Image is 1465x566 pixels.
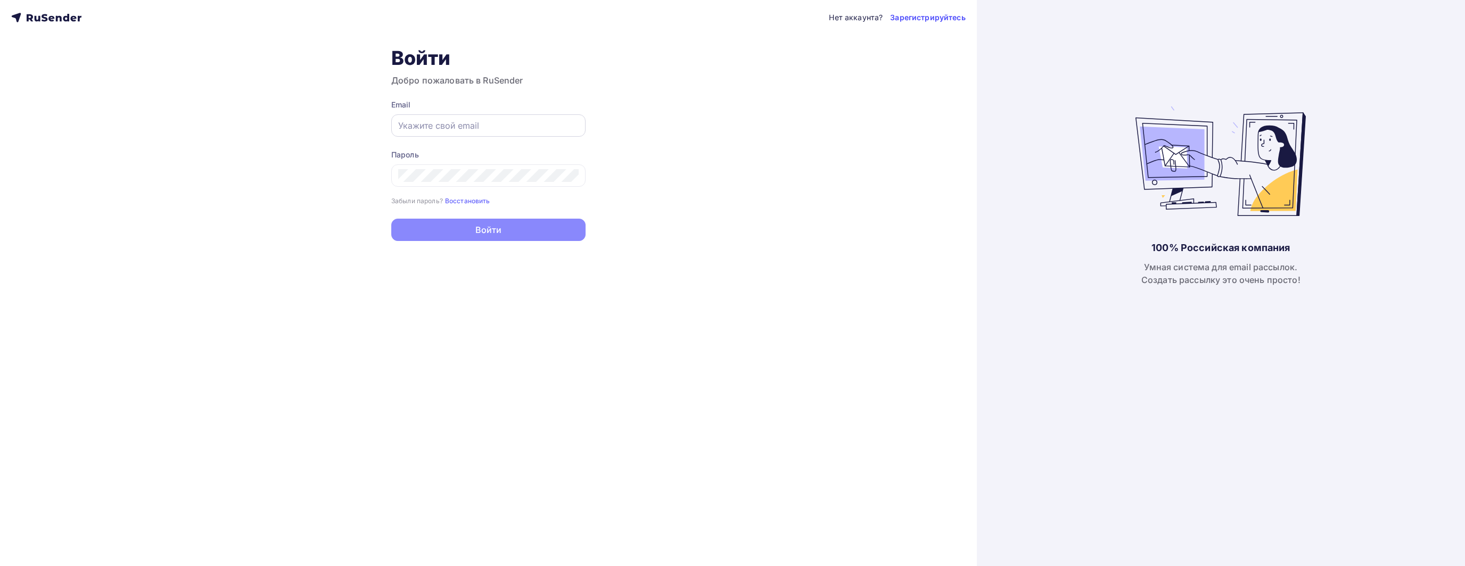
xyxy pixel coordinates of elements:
small: Восстановить [445,197,490,205]
a: Восстановить [445,196,490,205]
h3: Добро пожаловать в RuSender [391,74,586,87]
div: 100% Российская компания [1151,242,1290,254]
div: Нет аккаунта? [829,12,883,23]
h1: Войти [391,46,586,70]
div: Умная система для email рассылок. Создать рассылку это очень просто! [1141,261,1301,286]
button: Войти [391,219,586,241]
small: Забыли пароль? [391,197,443,205]
div: Пароль [391,149,586,160]
a: Зарегистрируйтесь [890,12,965,23]
div: Email [391,99,586,110]
input: Укажите свой email [398,119,579,132]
